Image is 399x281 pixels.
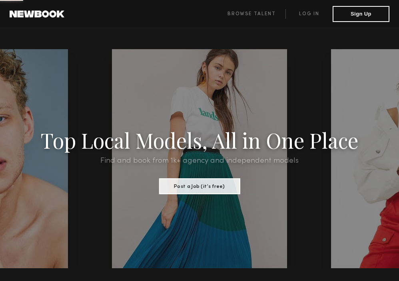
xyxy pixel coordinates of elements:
[333,6,389,22] button: Sign Up
[217,9,285,19] a: Browse Talent
[285,9,333,19] a: Log in
[30,156,369,165] h2: Find and book from 1k+ agency and independent models
[159,181,240,190] a: Post a Job (it’s free)
[159,178,240,194] button: Post a Job (it’s free)
[30,128,369,153] h1: Top Local Models, All in One Place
